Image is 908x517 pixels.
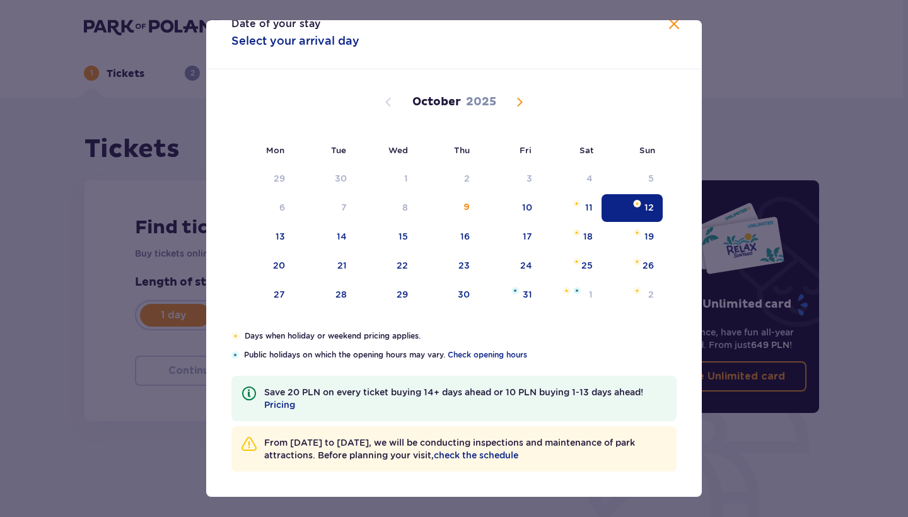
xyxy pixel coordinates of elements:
td: Date not available. Thursday, October 2, 2025 [417,165,479,193]
div: 19 [644,230,654,243]
img: Orange star [573,200,581,207]
div: 28 [335,288,347,301]
div: 7 [341,201,347,214]
a: check the schedule [434,449,518,462]
small: Mon [266,145,284,155]
small: Tue [331,145,346,155]
small: Fri [520,145,532,155]
td: Sunday, October 19, 2025 [602,223,663,251]
div: 30 [335,172,347,185]
p: October [412,95,461,110]
p: 2025 [466,95,496,110]
div: 18 [583,230,593,243]
td: Date not available. Tuesday, October 7, 2025 [294,194,356,222]
div: 8 [402,201,408,214]
button: Next month [512,95,527,110]
div: 22 [397,259,408,272]
td: Friday, October 31, 2025 [479,281,541,309]
div: 17 [523,230,532,243]
td: Saturday, October 11, 2025 [541,194,602,222]
td: Monday, October 20, 2025 [231,252,294,280]
div: 13 [276,230,285,243]
img: Orange star [573,229,581,236]
a: Check opening hours [448,349,527,361]
td: Friday, October 24, 2025 [479,252,541,280]
div: 3 [527,172,532,185]
td: Date not available. Monday, September 29, 2025 [231,165,294,193]
td: Date not available. Sunday, October 5, 2025 [602,165,663,193]
td: Wednesday, October 29, 2025 [356,281,417,309]
div: 11 [585,201,593,214]
div: 2 [648,288,654,301]
div: 15 [399,230,408,243]
div: 6 [279,201,285,214]
td: Monday, October 13, 2025 [231,223,294,251]
div: 10 [522,201,532,214]
img: Blue star [573,287,581,294]
td: Thursday, October 16, 2025 [417,223,479,251]
div: 12 [644,201,654,214]
p: Select your arrival day [231,33,359,49]
td: Date not available. Wednesday, October 1, 2025 [356,165,417,193]
img: Orange star [633,258,641,265]
p: Days when holiday or weekend pricing applies. [245,330,677,342]
p: Save 20 PLN on every ticket buying 14+ days ahead or 10 PLN buying 1-13 days ahead! [264,386,666,411]
td: Saturday, October 18, 2025 [541,223,602,251]
td: Date not available. Saturday, October 4, 2025 [541,165,602,193]
td: Thursday, October 23, 2025 [417,252,479,280]
td: Tuesday, October 21, 2025 [294,252,356,280]
div: 2 [464,172,470,185]
img: Orange star [633,229,641,236]
button: Previous month [381,95,396,110]
td: Sunday, November 2, 2025 [602,281,663,309]
div: 20 [273,259,285,272]
small: Sat [579,145,593,155]
img: Orange star [573,258,581,265]
td: Date selected. Sunday, October 12, 2025 [602,194,663,222]
small: Thu [454,145,470,155]
div: 29 [274,172,285,185]
button: Close [666,17,682,33]
td: Friday, October 17, 2025 [479,223,541,251]
div: 5 [648,172,654,185]
div: 27 [274,288,285,301]
div: 25 [581,259,593,272]
p: Public holidays on which the opening hours may vary. [244,349,677,361]
div: 1 [589,288,593,301]
td: Tuesday, October 28, 2025 [294,281,356,309]
td: Wednesday, October 15, 2025 [356,223,417,251]
div: 9 [463,201,470,214]
td: Date not available. Friday, October 3, 2025 [479,165,541,193]
p: From [DATE] to [DATE], we will be conducting inspections and maintenance of park attractions. Bef... [264,436,666,462]
img: Orange star [562,287,571,294]
div: 14 [337,230,347,243]
img: Blue star [511,287,519,294]
img: Blue star [231,351,239,359]
td: Wednesday, October 22, 2025 [356,252,417,280]
td: Sunday, October 26, 2025 [602,252,663,280]
td: Tuesday, October 14, 2025 [294,223,356,251]
div: 4 [586,172,593,185]
div: 16 [460,230,470,243]
a: Pricing [264,398,295,411]
td: Saturday, November 1, 2025 [541,281,602,309]
td: Thursday, October 30, 2025 [417,281,479,309]
img: Orange star [231,332,240,340]
div: 29 [397,288,408,301]
div: 24 [520,259,532,272]
div: 23 [458,259,470,272]
div: 26 [643,259,654,272]
img: Orange star [633,287,641,294]
small: Sun [639,145,655,155]
small: Wed [388,145,408,155]
div: 31 [523,288,532,301]
p: Date of your stay [231,17,320,31]
div: 30 [458,288,470,301]
div: 1 [404,172,408,185]
td: Saturday, October 25, 2025 [541,252,602,280]
td: Date not available. Wednesday, October 8, 2025 [356,194,417,222]
td: Date not available. Tuesday, September 30, 2025 [294,165,356,193]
